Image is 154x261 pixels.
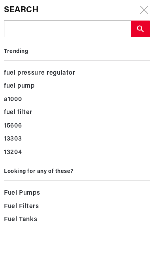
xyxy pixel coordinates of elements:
[4,201,39,212] span: Fuel Filters
[4,214,37,225] span: Fuel Tanks
[131,21,150,37] button: search button
[4,93,150,107] div: a1000
[4,4,150,17] div: Search
[4,67,150,80] div: fuel pressure regulator
[4,49,28,54] b: Trending
[4,188,40,199] span: Fuel Pumps
[4,169,73,175] b: Looking for any of these?
[4,133,150,146] div: 13303
[4,146,150,160] div: 13204
[4,106,150,120] div: fuel filter
[4,80,150,93] div: fuel pump
[4,120,150,133] div: 15606
[4,21,130,38] input: Search by Part Number, Category or Keyword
